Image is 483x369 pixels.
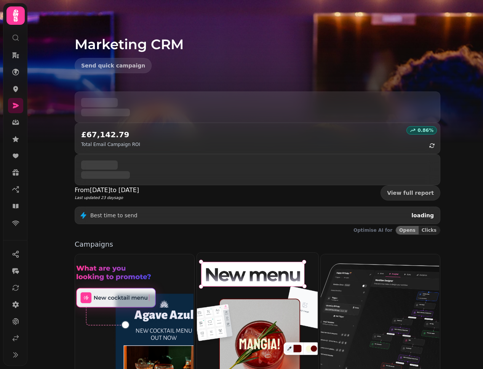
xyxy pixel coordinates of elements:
[81,63,145,68] span: Send quick campaign
[75,186,139,195] p: From [DATE] to [DATE]
[90,212,138,219] p: Best time to send
[81,141,140,148] p: Total Email Campaign ROI
[75,18,440,52] h1: Marketing CRM
[75,58,152,73] button: Send quick campaign
[75,241,440,248] p: Campaigns
[411,212,434,218] span: loading
[417,127,433,133] p: 0.86 %
[81,129,140,140] h2: £67,142.79
[381,185,440,201] a: View full report
[396,226,419,234] button: Opens
[422,228,437,233] span: Clicks
[75,195,139,201] p: Last updated 23 days ago
[419,226,440,234] button: Clicks
[399,228,416,233] span: Opens
[425,139,438,152] button: refresh
[353,227,392,233] p: Optimise AI for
